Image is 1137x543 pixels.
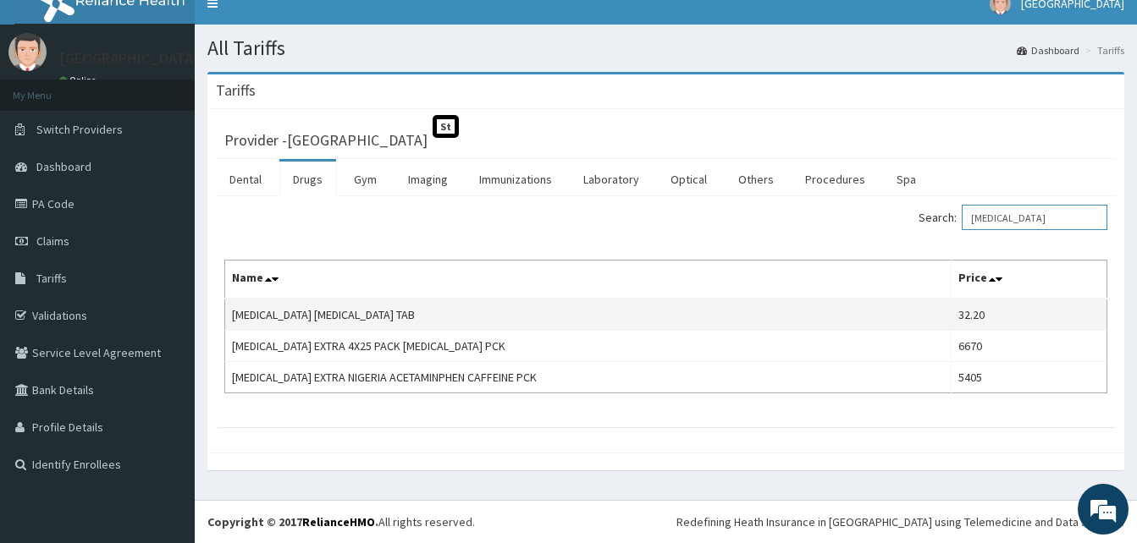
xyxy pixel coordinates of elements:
td: 5405 [951,362,1107,393]
textarea: Type your message and hit 'Enter' [8,363,323,422]
h3: Provider - [GEOGRAPHIC_DATA] [224,133,428,148]
span: St [433,115,459,138]
a: RelianceHMO [302,514,375,529]
a: Imaging [395,162,461,197]
div: Minimize live chat window [278,8,318,49]
td: [MEDICAL_DATA] [MEDICAL_DATA] TAB [225,299,952,331]
a: Dashboard [1017,43,1079,58]
p: [GEOGRAPHIC_DATA] [59,51,199,66]
footer: All rights reserved. [195,500,1137,543]
strong: Copyright © 2017 . [207,514,378,529]
h1: All Tariffs [207,37,1124,59]
a: Laboratory [570,162,653,197]
span: Switch Providers [36,122,123,137]
span: Claims [36,233,69,249]
td: [MEDICAL_DATA] EXTRA 4X25 PACK [MEDICAL_DATA] PCK [225,331,952,362]
td: 6670 [951,331,1107,362]
div: Chat with us now [88,95,284,117]
span: Dashboard [36,159,91,174]
input: Search: [962,205,1107,230]
a: Others [725,162,787,197]
a: Optical [657,162,720,197]
a: Procedures [792,162,879,197]
a: Online [59,74,100,86]
a: Spa [883,162,930,197]
h3: Tariffs [216,83,256,98]
a: Dental [216,162,275,197]
label: Search: [919,205,1107,230]
span: Tariffs [36,271,67,286]
td: 32.20 [951,299,1107,331]
div: Redefining Heath Insurance in [GEOGRAPHIC_DATA] using Telemedicine and Data Science! [676,513,1124,530]
span: We're online! [98,163,234,334]
td: [MEDICAL_DATA] EXTRA NIGERIA ACETAMINPHEN CAFFEINE PCK [225,362,952,393]
a: Gym [340,162,390,197]
th: Price [951,261,1107,299]
img: d_794563401_company_1708531726252_794563401 [31,85,69,127]
img: User Image [8,33,47,71]
a: Immunizations [466,162,566,197]
th: Name [225,261,952,299]
a: Drugs [279,162,336,197]
li: Tariffs [1081,43,1124,58]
